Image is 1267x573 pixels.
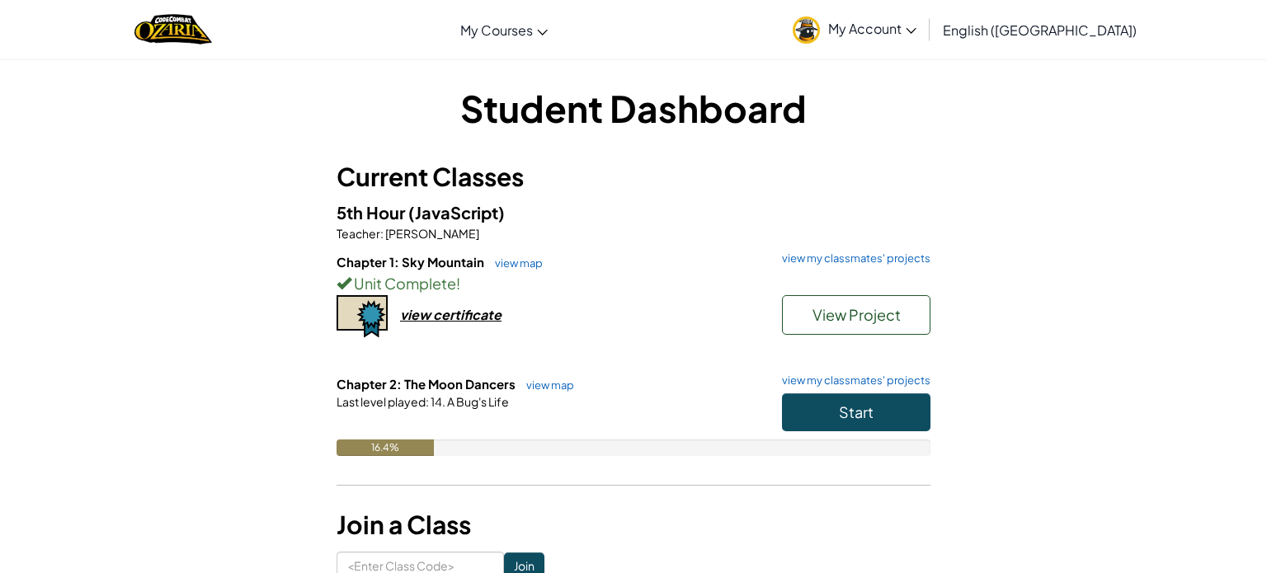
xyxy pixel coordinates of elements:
button: Start [782,393,930,431]
img: Home [134,12,211,46]
span: Chapter 1: Sky Mountain [337,254,487,270]
a: view my classmates' projects [774,253,930,264]
span: Teacher [337,226,380,241]
a: Ozaria by CodeCombat logo [134,12,211,46]
div: 16.4% [337,439,434,456]
span: [PERSON_NAME] [384,226,479,241]
h3: Join a Class [337,506,930,543]
h1: Student Dashboard [337,82,930,134]
div: view certificate [400,306,502,323]
img: certificate-icon.png [337,295,388,338]
img: avatar [793,16,820,44]
span: Unit Complete [351,274,456,293]
span: Chapter 2: The Moon Dancers [337,376,518,392]
span: (JavaScript) [408,202,505,223]
a: view certificate [337,306,502,323]
span: View Project [812,305,901,324]
a: My Account [784,3,925,55]
span: ! [456,274,460,293]
span: 5th Hour [337,202,408,223]
span: Last level played [337,394,426,409]
span: : [380,226,384,241]
span: : [426,394,429,409]
span: English ([GEOGRAPHIC_DATA]) [943,21,1137,39]
h3: Current Classes [337,158,930,195]
span: Start [839,402,874,421]
a: English ([GEOGRAPHIC_DATA]) [935,7,1145,52]
a: view map [487,256,543,270]
span: A Bug's Life [445,394,509,409]
span: My Courses [460,21,533,39]
button: View Project [782,295,930,335]
span: 14. [429,394,445,409]
a: view map [518,378,574,392]
span: My Account [828,20,916,37]
a: My Courses [452,7,556,52]
a: view my classmates' projects [774,375,930,386]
